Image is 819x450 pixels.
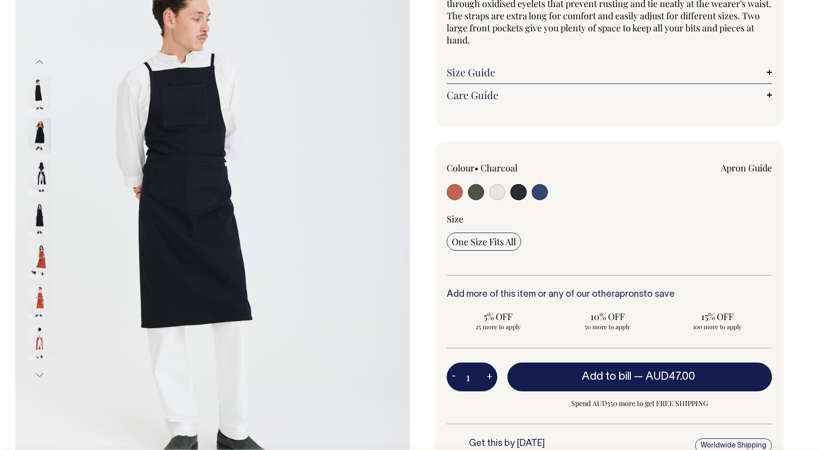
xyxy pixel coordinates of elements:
img: charcoal [28,118,51,153]
button: Previous [32,51,47,74]
a: Care Guide [447,89,772,101]
span: AUD47.00 [645,372,695,382]
a: Size Guide [447,66,772,78]
img: charcoal [28,76,51,112]
span: 10% OFF [561,310,654,323]
img: charcoal [28,159,51,195]
span: Add to bill [582,372,631,382]
img: rust [28,284,51,319]
span: Spend AUD350 more to get FREE SHIPPING [507,397,772,410]
button: Next [32,364,47,386]
img: rust [28,242,51,278]
div: Size [447,213,772,225]
input: One Size Fits All [447,233,521,251]
h6: Get this by [DATE] [469,439,624,449]
input: 15% OFF 100 more to apply [665,307,768,334]
span: — [634,372,698,382]
a: aprons [615,290,643,299]
span: 25 more to apply [452,323,545,331]
button: + [482,367,497,387]
button: - [447,367,461,387]
a: Apron Guide [721,162,772,174]
label: Charcoal [481,162,518,174]
span: 15% OFF [670,310,763,323]
span: 5% OFF [452,310,545,323]
span: One Size Fits All [452,236,516,248]
input: 5% OFF 25 more to apply [447,307,550,334]
img: rust [28,325,51,361]
span: • [475,162,479,174]
img: charcoal [28,201,51,236]
input: 10% OFF 50 more to apply [556,307,659,334]
span: 100 more to apply [670,323,763,331]
div: Colour [447,162,577,174]
span: 50 more to apply [561,323,654,331]
button: Add to bill —AUD47.00 [507,363,772,391]
h6: Add more of this item or any of our other to save [447,290,772,300]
